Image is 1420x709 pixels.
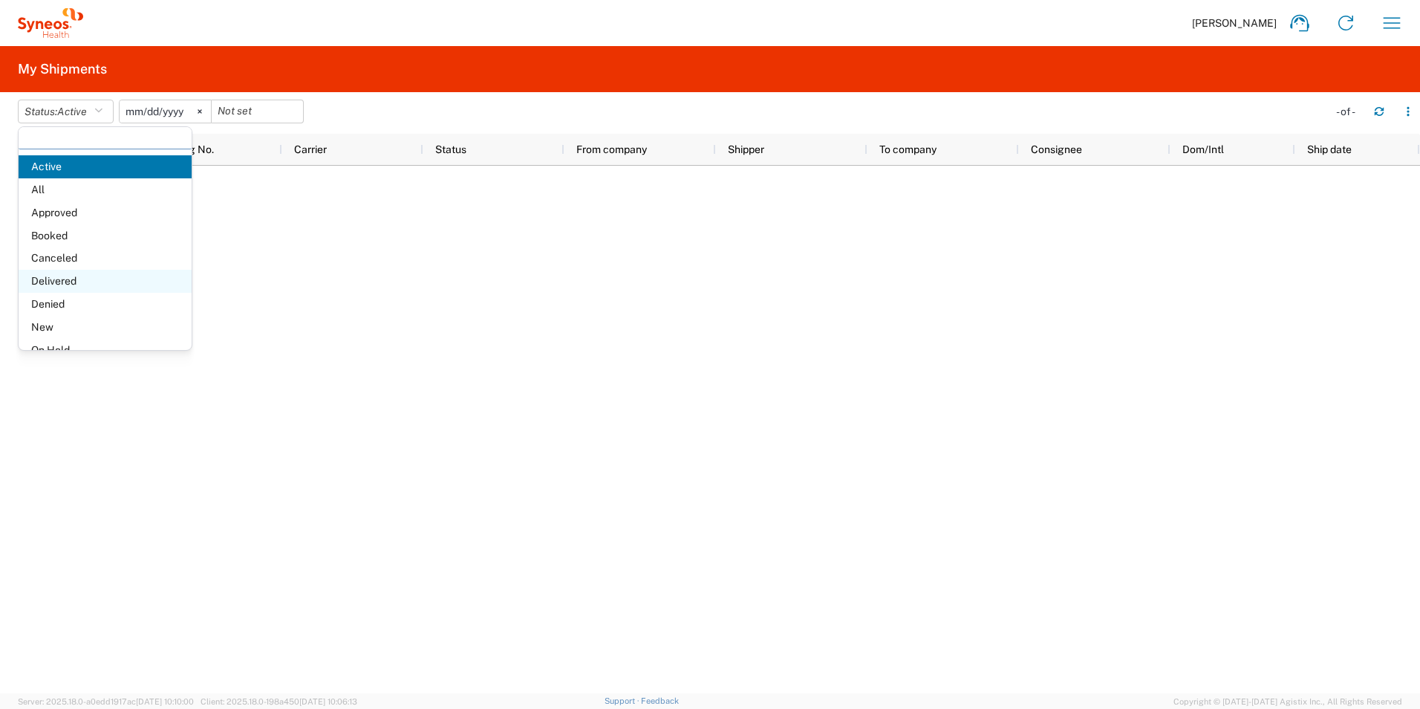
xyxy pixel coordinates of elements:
[19,178,192,201] span: All
[576,143,647,155] span: From company
[879,143,937,155] span: To company
[19,224,192,247] span: Booked
[18,100,114,123] button: Status:Active
[201,697,357,706] span: Client: 2025.18.0-198a450
[19,155,192,178] span: Active
[18,60,107,78] h2: My Shipments
[212,100,303,123] input: Not set
[19,247,192,270] span: Canceled
[1336,105,1362,118] div: - of -
[728,143,764,155] span: Shipper
[1307,143,1352,155] span: Ship date
[19,293,192,316] span: Denied
[435,143,466,155] span: Status
[1192,16,1277,30] span: [PERSON_NAME]
[120,100,211,123] input: Not set
[19,270,192,293] span: Delivered
[299,697,357,706] span: [DATE] 10:06:13
[18,697,194,706] span: Server: 2025.18.0-a0edd1917ac
[19,316,192,339] span: New
[1173,695,1402,708] span: Copyright © [DATE]-[DATE] Agistix Inc., All Rights Reserved
[57,106,87,117] span: Active
[19,339,192,362] span: On Hold
[641,696,679,705] a: Feedback
[136,697,194,706] span: [DATE] 10:10:00
[605,696,642,705] a: Support
[1182,143,1224,155] span: Dom/Intl
[19,201,192,224] span: Approved
[1031,143,1082,155] span: Consignee
[294,143,327,155] span: Carrier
